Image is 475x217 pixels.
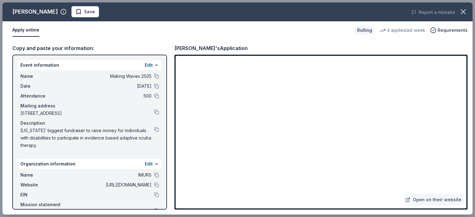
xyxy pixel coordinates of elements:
div: Copy and paste your information: [12,44,167,52]
a: Open on their website [403,194,464,206]
div: [PERSON_NAME]'s Application [174,44,248,52]
div: 4 applies last week [379,27,425,34]
div: Mission statement [20,201,159,208]
div: Rolling [355,26,374,35]
span: [URL][DOMAIN_NAME] [62,181,152,189]
div: [PERSON_NAME] [12,7,58,17]
span: Date [20,82,62,90]
button: Apply online [12,24,39,37]
span: [STREET_ADDRESS] [20,110,154,117]
span: 500 [62,92,152,100]
span: Making Waves 2025 [62,73,152,80]
span: Name [20,171,62,179]
span: Save [84,8,95,15]
div: Event information [18,60,161,70]
div: Mailing address [20,102,159,110]
button: Report a mistake [411,9,455,16]
button: Edit [145,61,153,69]
div: Organization information [18,159,161,169]
span: Website [20,181,62,189]
span: Requirements [438,27,468,34]
span: Name [20,73,62,80]
span: [US_STATE]’ biggest fundraiser to raise money for individuals with disabilities to participate in... [20,127,154,149]
div: Description [20,119,159,127]
button: Requirements [430,27,468,34]
span: [DATE] [62,82,152,90]
button: Save [71,6,99,17]
span: IMURS [62,171,152,179]
button: Edit [145,160,153,168]
span: EIN [20,191,62,198]
span: Attendance [20,92,62,100]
